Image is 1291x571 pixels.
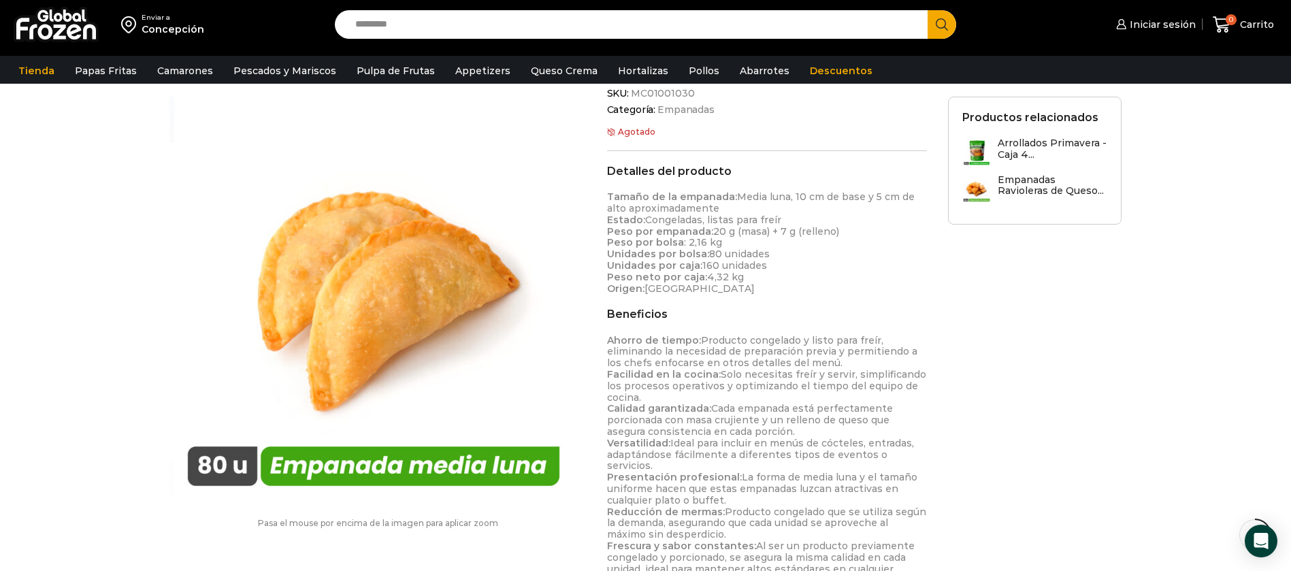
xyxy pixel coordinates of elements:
[962,174,1108,203] a: Empanadas Ravioleras de Queso...
[1245,525,1277,557] div: Open Intercom Messenger
[1126,18,1196,31] span: Iniciar sesión
[1226,14,1237,25] span: 0
[607,308,928,321] h2: Beneficios
[607,282,644,295] strong: Origen:
[1237,18,1274,31] span: Carrito
[150,58,220,84] a: Camarones
[169,97,578,505] img: empanada-media-luna
[448,58,517,84] a: Appetizers
[607,88,928,99] span: SKU:
[607,191,737,203] strong: Tamaño de la empanada:
[607,127,928,137] p: Agotado
[121,13,142,36] img: address-field-icon.svg
[169,519,587,528] p: Pasa el mouse por encima de la imagen para aplicar zoom
[607,437,670,449] strong: Versatilidad:
[607,402,711,414] strong: Calidad garantizada:
[607,214,645,226] strong: Estado:
[524,58,604,84] a: Queso Crema
[1209,9,1277,41] a: 0 Carrito
[803,58,879,84] a: Descuentos
[928,10,956,39] button: Search button
[607,271,707,283] strong: Peso neto por caja:
[607,506,725,518] strong: Reducción de mermas:
[962,137,1108,167] a: Arrollados Primavera - Caja 4...
[962,111,1098,124] h2: Productos relacionados
[607,259,702,272] strong: Unidades por caja:
[142,13,204,22] div: Enviar a
[350,58,442,84] a: Pulpa de Frutas
[68,58,144,84] a: Papas Fritas
[607,191,928,294] p: Media luna, 10 cm de base y 5 cm de alto aproximadamente Congeladas, listas para freír 20 g (masa...
[607,540,756,552] strong: Frescura y sabor constantes:
[1113,11,1196,38] a: Iniciar sesión
[607,334,701,346] strong: Ahorro de tiempo:
[629,88,695,99] span: MC01001030
[607,165,928,178] h2: Detalles del producto
[682,58,726,84] a: Pollos
[227,58,343,84] a: Pescados y Mariscos
[607,236,684,248] strong: Peso por bolsa
[607,248,709,260] strong: Unidades por bolsa:
[607,104,928,116] span: Categoría:
[998,174,1108,197] h3: Empanadas Ravioleras de Queso...
[998,137,1108,161] h3: Arrollados Primavera - Caja 4...
[12,58,61,84] a: Tienda
[607,368,721,380] strong: Facilidad en la cocina:
[607,471,742,483] strong: Presentación profesional:
[142,22,204,36] div: Concepción
[733,58,796,84] a: Abarrotes
[607,225,713,238] strong: Peso por empanada:
[655,104,715,116] a: Empanadas
[611,58,675,84] a: Hortalizas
